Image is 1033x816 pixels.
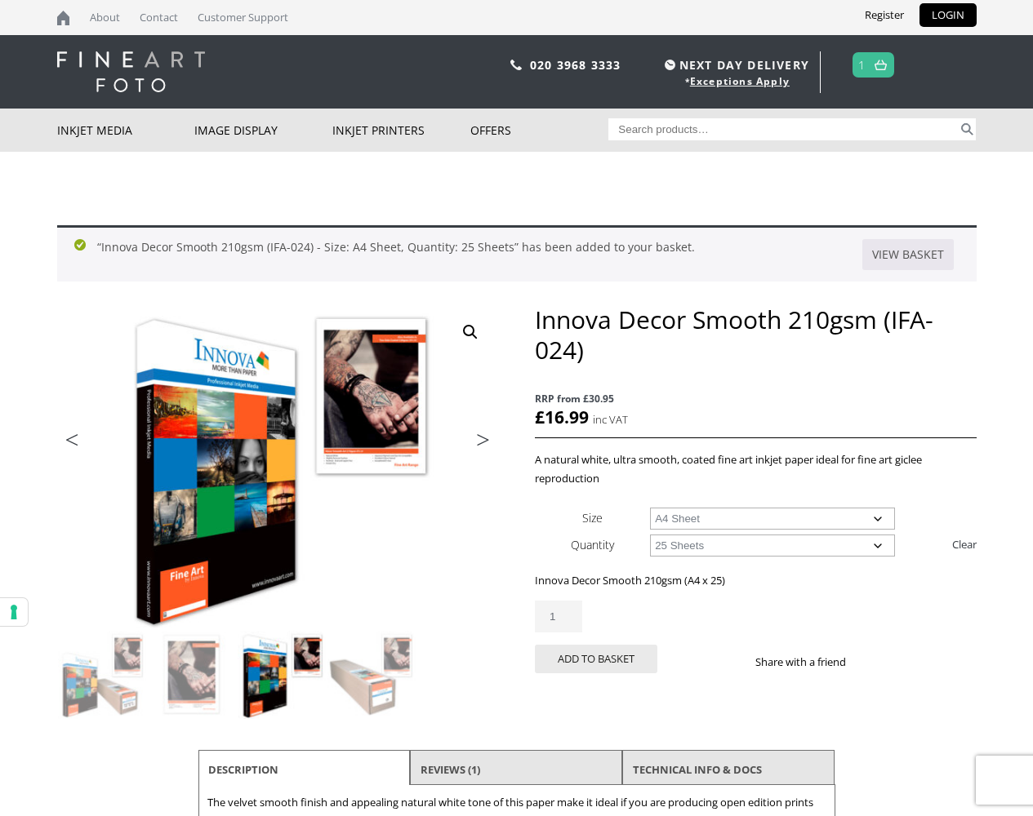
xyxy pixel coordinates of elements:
[866,655,879,668] img: facebook sharing button
[858,53,866,77] a: 1
[332,109,470,152] a: Inkjet Printers
[535,645,657,673] button: Add to basket
[456,317,485,347] a: View full-screen image gallery
[530,57,621,73] a: 020 3968 3333
[690,74,790,88] a: Exceptions Apply
[853,3,916,27] a: Register
[535,601,582,632] input: Product quantity
[535,406,589,428] bdi: 16.99
[535,450,976,488] p: A natural white, ultra smooth, coated fine art inkjet paper ideal for fine art giclee reproduction
[148,631,236,719] img: Innova Decor Smooth 210gsm (IFA-024) - Image 2
[862,239,954,270] a: View basket
[665,60,675,70] img: time.svg
[327,631,416,719] img: Innova Decor Smooth 210gsm (IFA-024) - Image 4
[421,755,480,784] a: Reviews (1)
[875,60,887,70] img: basket.svg
[571,537,614,552] label: Quantity
[535,304,976,365] h1: Innova Decor Smooth 210gsm (IFA-024)
[208,755,278,784] a: Description
[510,60,522,70] img: phone.svg
[582,510,603,526] label: Size
[535,571,976,590] p: Innova Decor Smooth 210gsm (A4 x 25)
[919,3,977,27] a: LOGIN
[470,109,608,152] a: Offers
[885,655,898,668] img: twitter sharing button
[633,755,762,784] a: TECHNICAL INFO & DOCS
[57,51,205,92] img: logo-white.svg
[57,225,977,282] div: “Innova Decor Smooth 210gsm (IFA-024) - Size: A4 Sheet, Quantity: 25 Sheets” has been added to yo...
[952,531,977,557] a: Clear options
[194,109,332,152] a: Image Display
[905,655,918,668] img: email sharing button
[535,389,976,408] span: RRP from £30.95
[661,55,809,74] span: NEXT DAY DELIVERY
[57,109,195,152] a: Inkjet Media
[958,118,977,140] button: Search
[755,653,866,672] p: Share with a friend
[58,631,146,719] img: Innova Decor Smooth 210gsm (IFA-024)
[608,118,958,140] input: Search products…
[535,406,545,428] span: £
[238,631,326,719] img: Innova Decor Smooth 210gsm (IFA-024) - Image 3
